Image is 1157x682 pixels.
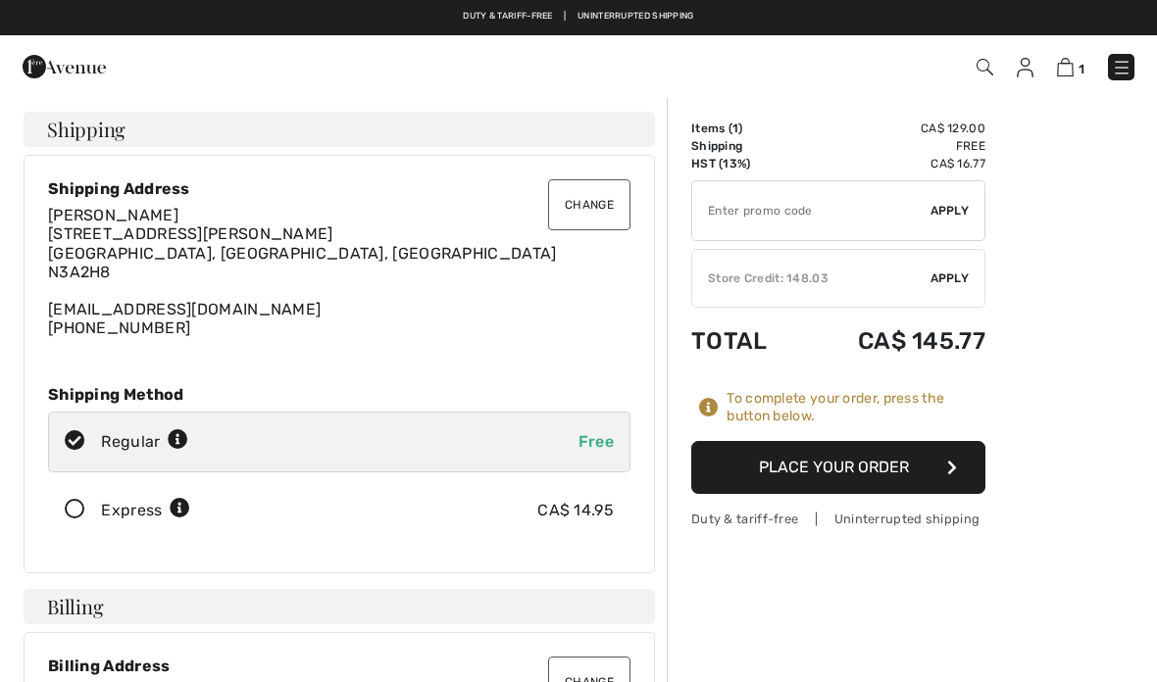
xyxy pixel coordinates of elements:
img: Search [977,59,993,75]
img: Menu [1112,58,1132,77]
span: 1 [732,122,738,135]
td: Shipping [691,137,801,155]
div: [EMAIL_ADDRESS][DOMAIN_NAME] [PHONE_NUMBER] [48,206,630,337]
div: To complete your order, press the button below. [727,390,985,425]
img: My Info [1017,58,1033,77]
span: [PERSON_NAME] [48,206,178,224]
div: Store Credit: 148.03 [692,269,931,287]
td: Free [801,137,985,155]
span: Apply [931,269,970,287]
div: CA$ 14.95 [537,499,614,522]
a: 1ère Avenue [23,56,106,74]
td: CA$ 145.77 [801,308,985,374]
span: Free [578,432,614,451]
span: Billing [47,597,103,616]
div: Billing Address [48,657,630,675]
input: Promo code [692,181,931,240]
div: Express [101,499,190,522]
img: Shopping Bag [1057,58,1074,76]
a: 1 [1057,55,1084,78]
span: Apply [931,202,970,219]
td: Items ( ) [691,120,801,137]
span: [STREET_ADDRESS][PERSON_NAME] [GEOGRAPHIC_DATA], [GEOGRAPHIC_DATA], [GEOGRAPHIC_DATA] N3A2H8 [48,224,557,280]
div: Regular [101,430,188,454]
td: CA$ 16.77 [801,155,985,172]
td: Total [691,308,801,374]
span: Shipping [47,120,126,139]
button: Change [548,179,630,230]
td: CA$ 129.00 [801,120,985,137]
td: HST (13%) [691,155,801,172]
div: Shipping Address [48,179,630,198]
button: Place Your Order [691,441,985,494]
span: 1 [1079,62,1084,76]
div: Shipping Method [48,385,630,404]
div: Duty & tariff-free | Uninterrupted shipping [691,510,985,528]
img: 1ère Avenue [23,47,106,86]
